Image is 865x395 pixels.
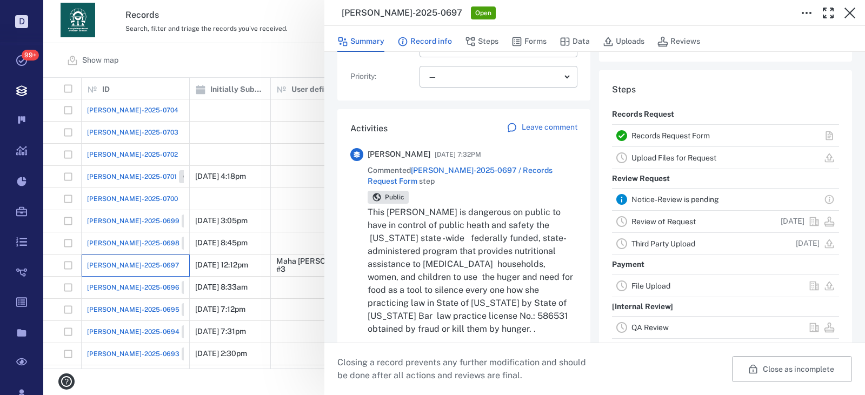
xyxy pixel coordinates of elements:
p: Closing a record prevents any further modification and should be done after all actions and revie... [337,356,595,382]
div: — [428,71,560,83]
p: This [PERSON_NAME] is dangerous on public to have in control of public heath and safety the [US_S... [368,206,577,336]
p: Record Delivery [612,339,670,358]
div: StepsRecords RequestRecords Request FormUpload Files for RequestReview RequestNotice-Review is pe... [599,70,852,364]
p: Payment [612,255,644,275]
a: QA Review [631,323,669,332]
p: D [15,15,28,28]
button: Summary [337,31,384,52]
button: Reviews [657,31,700,52]
p: Priority : [350,71,415,82]
span: Public [383,193,407,202]
a: Records Request Form [631,131,710,140]
p: [DATE] [781,216,804,227]
span: [DATE] 7:32PM [435,148,481,161]
h3: [PERSON_NAME]-2025-0697 [342,6,462,19]
p: Leave comment [522,122,577,133]
a: File Upload [631,282,670,290]
h6: Activities [350,122,388,135]
a: Review of Request [631,217,696,226]
button: Steps [465,31,498,52]
a: Notice-Review is pending [631,195,719,204]
p: Review Request [612,169,670,189]
button: Record info [397,31,452,52]
a: Upload Files for Request [631,153,716,162]
p: Records Request [612,105,674,124]
button: Close [839,2,861,24]
button: Toggle to Edit Boxes [796,2,817,24]
span: Help [96,8,118,17]
span: 99+ [22,50,39,61]
span: Open [473,9,494,18]
button: Close as incomplete [732,356,852,382]
a: Leave comment [507,122,577,135]
span: [PERSON_NAME] [368,149,430,160]
h6: Steps [612,83,839,96]
p: [Internal Review] [612,297,673,317]
button: Toggle Fullscreen [817,2,839,24]
button: Uploads [603,31,644,52]
a: [PERSON_NAME]-2025-0697 / Records Request Form [368,166,553,185]
p: [DATE] [796,238,820,249]
a: Third Party Upload [631,239,695,248]
span: Commented step [368,165,577,186]
button: Forms [511,31,547,52]
button: Data [560,31,590,52]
